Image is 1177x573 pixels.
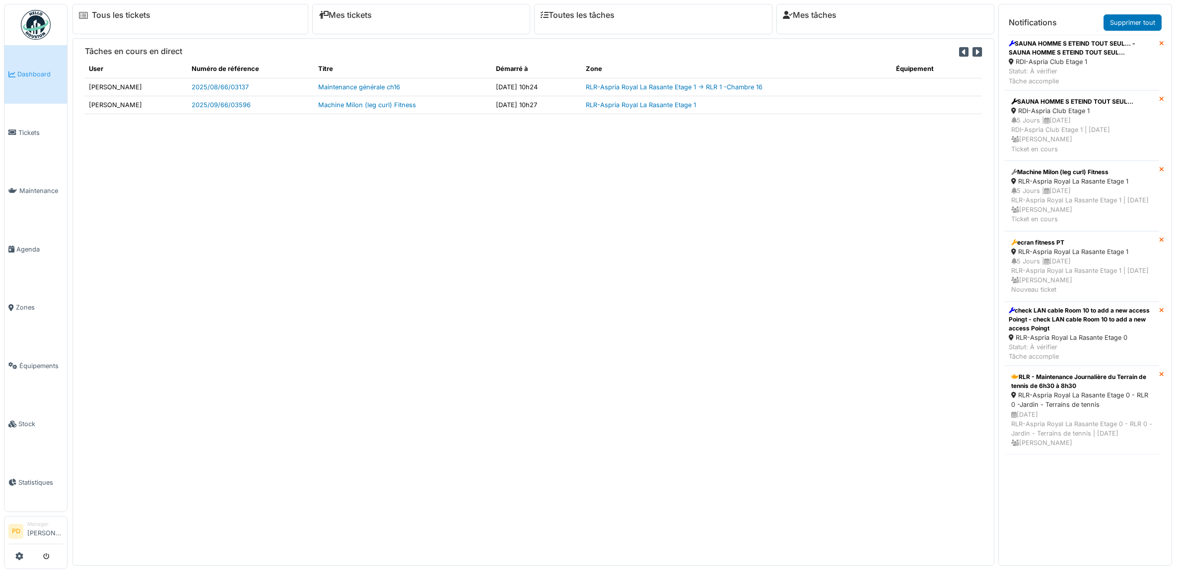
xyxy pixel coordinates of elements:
[783,10,836,20] a: Mes tâches
[1011,186,1153,224] div: 5 Jours | [DATE] RLR-Aspria Royal La Rasante Etage 1 | [DATE] [PERSON_NAME] Ticket en cours
[582,60,892,78] th: Zone
[192,101,251,109] a: 2025/09/66/03596
[4,278,67,337] a: Zones
[1009,333,1155,342] div: RLR-Aspria Royal La Rasante Etage 0
[1011,97,1153,106] div: SAUNA HOMME S ETEIND TOUT SEUL...
[4,395,67,453] a: Stock
[1005,161,1159,231] a: Machine Milon (leg curl) Fitness RLR-Aspria Royal La Rasante Etage 1 5 Jours |[DATE]RLR-Aspria Ro...
[1011,106,1153,116] div: RDI-Aspria Club Etage 1
[92,10,150,20] a: Tous les tickets
[1011,247,1153,256] div: RLR-Aspria Royal La Rasante Etage 1
[1011,116,1153,154] div: 5 Jours | [DATE] RDI-Aspria Club Etage 1 | [DATE] [PERSON_NAME] Ticket en cours
[1011,238,1153,247] div: ecran fitness PT
[16,303,63,312] span: Zones
[1011,410,1153,448] div: [DATE] RLR-Aspria Royal La Rasante Etage 0 - RLR 0 -Jardin - Terrains de tennis | [DATE] [PERSON_...
[1005,366,1159,454] a: RLR - Maintenance Journalière du Terrain de tennis de 6h30 à 8h30 RLR-Aspria Royal La Rasante Eta...
[1009,306,1155,333] div: check LAN cable Room 10 to add a new access Poingt - check LAN cable Room 10 to add a new access ...
[319,10,372,20] a: Mes tickets
[21,10,51,40] img: Badge_color-CXgf-gQk.svg
[1011,390,1153,409] div: RLR-Aspria Royal La Rasante Etage 0 - RLR 0 -Jardin - Terrains de tennis
[1009,39,1155,57] div: SAUNA HOMME S ETEIND TOUT SEUL... - SAUNA HOMME S ETEIND TOUT SEUL...
[27,520,63,528] div: Manager
[4,453,67,512] a: Statistiques
[188,60,314,78] th: Numéro de référence
[8,520,63,544] a: PD Manager[PERSON_NAME]
[1009,342,1155,361] div: Statut: À vérifier Tâche accomplie
[1009,57,1155,66] div: RDI-Aspria Club Etage 1
[1005,302,1159,366] a: check LAN cable Room 10 to add a new access Poingt - check LAN cable Room 10 to add a new access ...
[318,83,400,91] a: Maintenance générale ch16
[4,162,67,220] a: Maintenance
[19,361,63,371] span: Équipements
[4,45,67,104] a: Dashboard
[1011,177,1153,186] div: RLR-Aspria Royal La Rasante Etage 1
[17,69,63,79] span: Dashboard
[1005,231,1159,302] a: ecran fitness PT RLR-Aspria Royal La Rasante Etage 1 5 Jours |[DATE]RLR-Aspria Royal La Rasante E...
[89,65,103,72] span: translation missing: fr.shared.user
[1011,256,1153,295] div: 5 Jours | [DATE] RLR-Aspria Royal La Rasante Etage 1 | [DATE] [PERSON_NAME] Nouveau ticket
[318,101,416,109] a: Machine Milon (leg curl) Fitness
[85,96,188,114] td: [PERSON_NAME]
[8,524,23,539] li: PD
[892,60,982,78] th: Équipement
[16,245,63,254] span: Agenda
[4,104,67,162] a: Tickets
[85,78,188,96] td: [PERSON_NAME]
[1104,14,1162,31] a: Supprimer tout
[1011,373,1153,390] div: RLR - Maintenance Journalière du Terrain de tennis de 6h30 à 8h30
[19,186,63,195] span: Maintenance
[1005,90,1159,161] a: SAUNA HOMME S ETEIND TOUT SEUL... RDI-Aspria Club Etage 1 5 Jours |[DATE]RDI-Aspria Club Etage 1 ...
[18,128,63,137] span: Tickets
[314,60,492,78] th: Titre
[192,83,249,91] a: 2025/08/66/03137
[85,47,182,56] h6: Tâches en cours en direct
[1009,18,1057,27] h6: Notifications
[1009,66,1155,85] div: Statut: À vérifier Tâche accomplie
[586,83,762,91] a: RLR-Aspria Royal La Rasante Etage 1 -> RLR 1 -Chambre 16
[18,478,63,487] span: Statistiques
[18,419,63,429] span: Stock
[492,78,582,96] td: [DATE] 10h24
[27,520,63,542] li: [PERSON_NAME]
[586,101,696,109] a: RLR-Aspria Royal La Rasante Etage 1
[1005,35,1159,90] a: SAUNA HOMME S ETEIND TOUT SEUL... - SAUNA HOMME S ETEIND TOUT SEUL... RDI-Aspria Club Etage 1 Sta...
[541,10,615,20] a: Toutes les tâches
[492,96,582,114] td: [DATE] 10h27
[4,337,67,395] a: Équipements
[4,220,67,279] a: Agenda
[1011,168,1153,177] div: Machine Milon (leg curl) Fitness
[492,60,582,78] th: Démarré à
